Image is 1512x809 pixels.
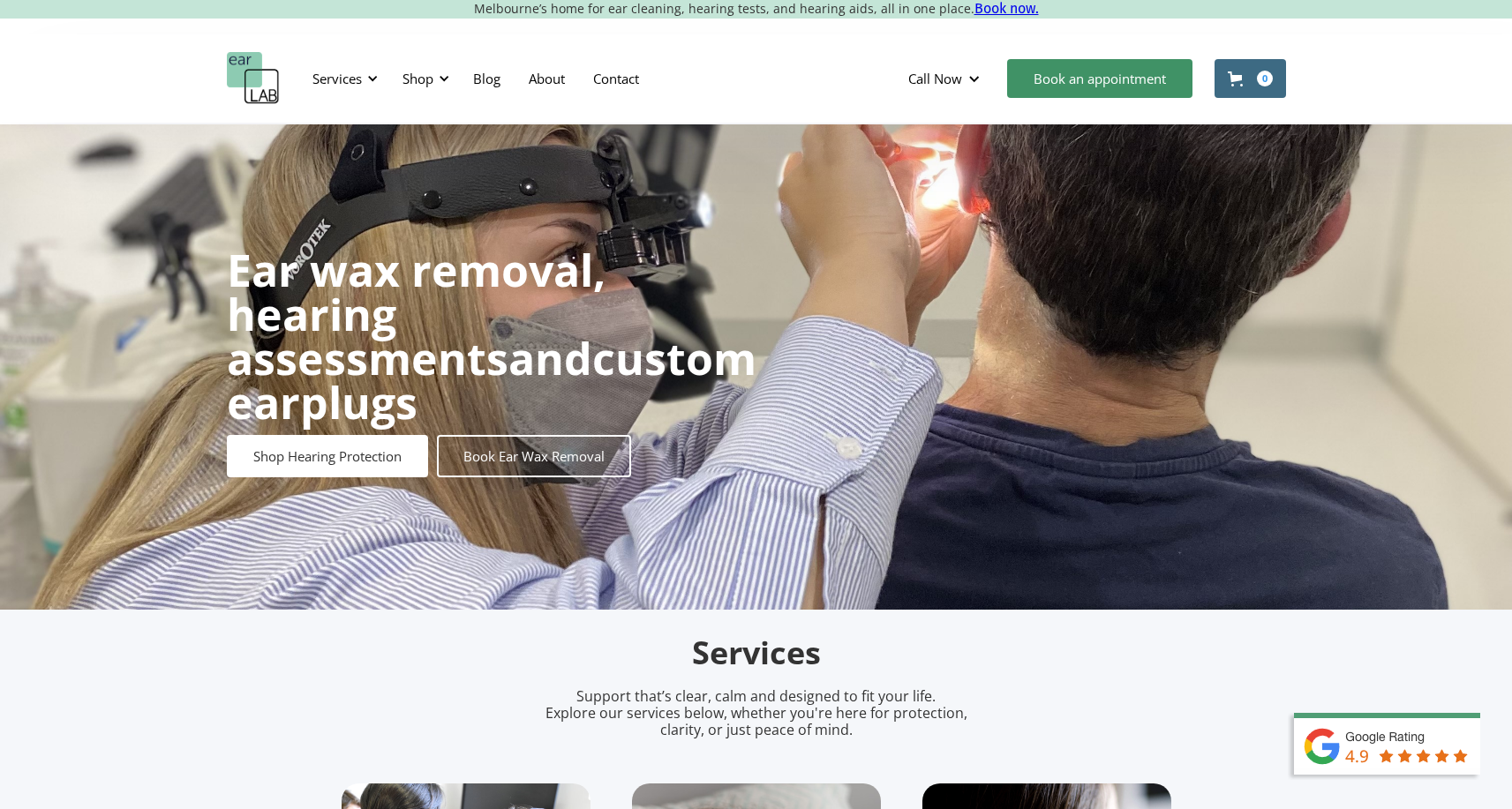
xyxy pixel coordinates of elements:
strong: custom earplugs [227,328,756,432]
a: home [227,52,280,105]
a: About [515,53,579,104]
strong: Ear wax removal, hearing assessments [227,240,606,388]
div: Shop [402,70,433,87]
div: Services [312,70,362,87]
div: Call Now [894,52,998,105]
a: Contact [579,53,653,104]
a: Blog [459,53,515,104]
h2: Services [342,633,1171,674]
a: Open cart [1215,59,1286,98]
div: Shop [392,52,455,105]
div: Services [302,52,383,105]
p: Support that’s clear, calm and designed to fit your life. Explore our services below, whether you... [523,688,990,739]
a: Book Ear Wax Removal [437,435,631,477]
div: Call Now [908,70,962,87]
h1: and [227,248,756,424]
a: Book an appointment [1007,59,1192,98]
div: 0 [1257,71,1273,86]
a: Shop Hearing Protection [227,435,428,477]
